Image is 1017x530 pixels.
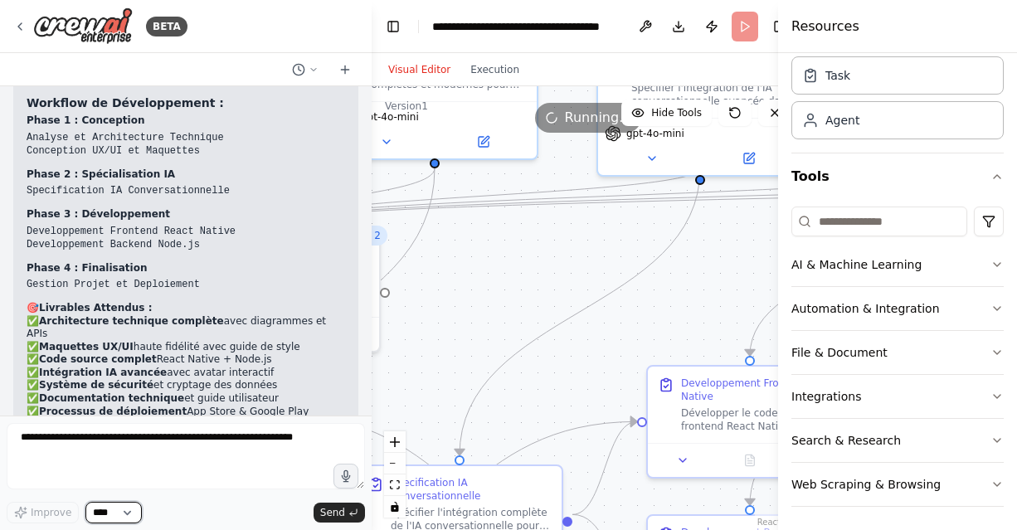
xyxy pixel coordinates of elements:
div: Developpement Frontend React NativeDévelopper le code complet frontend React Native pour {app_nam... [646,365,854,479]
div: Version 1 [385,100,428,113]
strong: Processus de déploiement [39,406,187,417]
div: React Flow controls [384,431,406,518]
span: Hide Tools [651,106,702,119]
strong: Code source complet [39,353,157,365]
span: Send [320,506,345,519]
div: Développer le code complet frontend React Native pour {app_name} selon les spécifications d'archi... [681,406,842,433]
code: Conception UX/UI et Maquettes [27,145,200,157]
div: BETA [146,17,187,36]
button: Search & Research [791,419,1004,462]
code: Developpement Backend Node.js [27,239,200,250]
button: AI & Machine Learning [791,243,1004,286]
strong: Phase 3 : Développement [27,208,170,220]
button: Open in side panel [436,132,530,152]
g: Edge from 1feb10a8-aa3a-4b2b-a3de-a20de89753eb to 146671b4-0e00-4df0-ac32-bfd9849ad722 [572,413,637,523]
div: Specification IA Conversationnelle [391,476,552,503]
button: Tools [791,153,1004,200]
button: Improve [7,502,79,523]
button: Start a new chat [332,60,358,80]
a: React Flow attribution [757,518,802,527]
p: ✅ avec diagrammes et APIs ✅ haute fidélité avec guide de style ✅ React Native + Node.js ✅ avec av... [27,315,345,431]
button: Hide left sidebar [382,15,405,38]
div: Developpement Frontend React Native [681,377,842,403]
strong: Système de sécurité [39,379,153,391]
button: Integrations [791,375,1004,418]
button: No output available [715,450,786,470]
button: zoom out [384,453,406,474]
g: Edge from e766c708-136d-418b-979c-e63dca8ceb12 to 1feb10a8-aa3a-4b2b-a3de-a20de89753eb [451,168,708,455]
h4: Resources [791,17,859,36]
strong: Phase 4 : Finalisation [27,262,147,274]
strong: Maquettes UX/UI [39,341,134,353]
button: File & Document [791,331,1004,374]
strong: Documentation technique [39,392,184,404]
div: 2 [173,232,381,353]
strong: Phase 1 : Conception [27,114,144,126]
div: Spécifier l'intégration de l'IA conversationnelle avancée dans {app_name}, incluant la personnali... [596,33,804,177]
g: Edge from cebb94f7-ebc2-4c58-826d-3521b435e295 to 146671b4-0e00-4df0-ac32-bfd9849ad722 [742,168,974,356]
button: fit view [384,474,406,496]
h2: 🎯 [27,302,345,315]
button: Hide right sidebar [768,15,791,38]
code: Gestion Projet et Deploiement [27,279,200,290]
code: Developpement Frontend React Native [27,226,236,237]
div: Crew [791,50,1004,153]
button: Automation & Integration [791,287,1004,330]
strong: Architecture technique complète [39,315,224,327]
button: Open in side panel [702,148,796,168]
strong: Intégration IA avancée [39,367,167,378]
button: toggle interactivity [384,496,406,518]
span: 2 [374,229,381,242]
div: Spécifier l'intégration de l'IA conversationnelle avancée dans {app_name}, incluant la personnali... [631,81,792,108]
div: Tools [791,200,1004,520]
strong: Phase 2 : Spécialisation IA [27,168,175,180]
button: Switch to previous chat [285,60,325,80]
code: Analyse et Architecture Technique [27,132,224,143]
code: Specification IA Conversationnelle [27,185,230,197]
button: Click to speak your automation idea [333,464,358,489]
div: Créer des maquettes UX/UI complètes et modernes pour l'application {app_name}, avec un design min... [331,33,538,160]
div: Agent [825,112,859,129]
strong: Workflow de Développement : [27,96,224,109]
span: Running... [565,108,632,128]
div: Task [825,67,850,84]
strong: Livrables Attendus : [39,302,152,314]
button: Execution [460,60,529,80]
span: Improve [31,506,71,519]
img: Logo [33,7,133,45]
nav: breadcrumb [432,18,619,35]
button: Web Scraping & Browsing [791,463,1004,506]
button: Hide Tools [621,100,712,126]
button: Visual Editor [378,60,460,80]
span: gpt-4o-mini [626,127,684,140]
button: zoom in [384,431,406,453]
button: Send [314,503,365,523]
